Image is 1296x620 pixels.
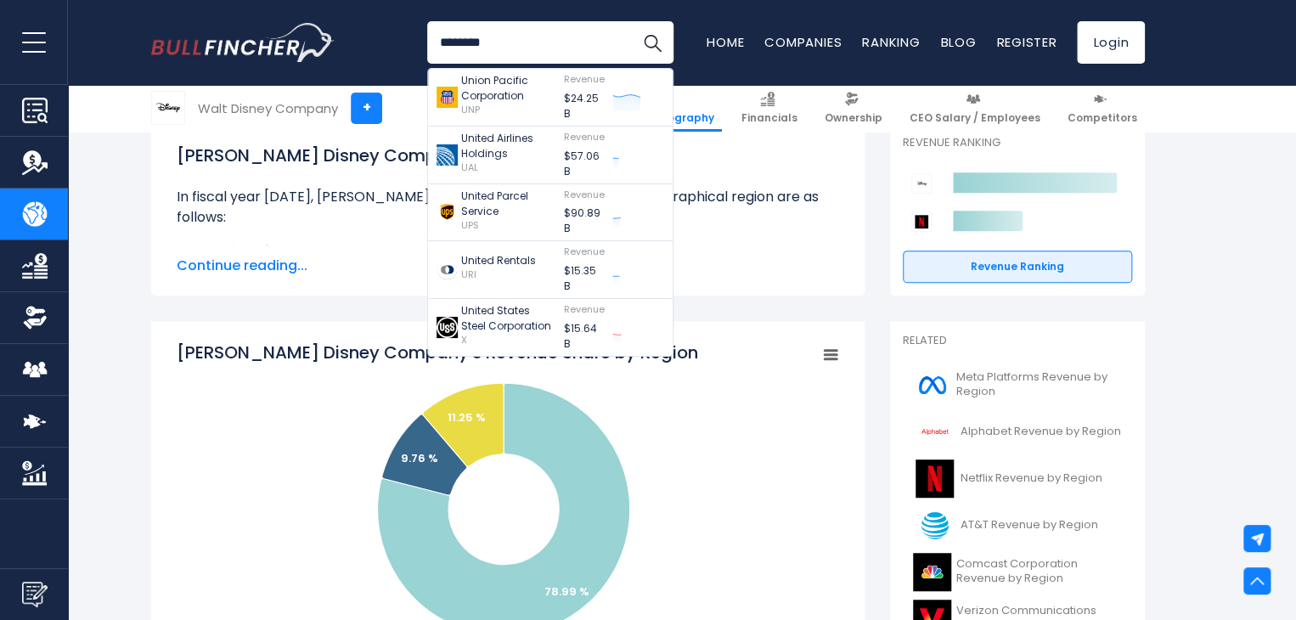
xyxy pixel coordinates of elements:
p: United States Steel Corporation [461,303,555,334]
span: AT&T Revenue by Region [961,518,1098,533]
img: GOOGL logo [913,413,955,451]
img: Ownership [22,305,48,330]
img: DIS logo [152,92,184,124]
text: 9.76 % [401,450,438,466]
text: 78.99 % [544,583,589,600]
span: Comcast Corporation Revenue by Region [956,557,1122,586]
img: Bullfincher logo [151,23,335,62]
p: United Parcel Service [461,189,555,219]
span: CEO Salary / Employees [910,111,1040,125]
a: Revenue Ranking [903,251,1132,283]
span: UNP [461,103,480,116]
span: Ownership [825,111,882,125]
img: Netflix competitors logo [911,211,932,232]
a: Companies [764,33,842,51]
a: Alphabet Revenue by Region [903,409,1132,455]
a: Ownership [817,85,890,132]
span: Meta Platforms Revenue by Region [956,370,1122,399]
a: Blog [940,33,976,51]
li: $72.16 B [177,241,839,262]
span: Revenue [563,72,604,86]
a: + [351,93,382,124]
text: 11.25 % [448,409,486,426]
span: X [461,333,467,347]
p: $90.89 B [563,206,604,236]
a: United States Steel Corporation X Revenue $15.64 B [428,299,673,356]
span: Revenue [563,130,604,144]
img: Walt Disney Company competitors logo [911,173,932,194]
span: URI [461,268,476,281]
p: United Airlines Holdings [461,131,555,161]
span: Alphabet Revenue by Region [961,425,1121,439]
a: Login [1077,21,1145,64]
h1: [PERSON_NAME] Disney Company's Revenue by Region [177,143,839,168]
span: Revenue [563,302,604,316]
p: In fiscal year [DATE], [PERSON_NAME] Disney Company's revenue by geographical region are as follows: [177,187,839,228]
button: Search [631,21,673,64]
tspan: [PERSON_NAME] Disney Company's Revenue Share by Region [177,341,698,364]
a: Competitors [1060,85,1145,132]
p: Related [903,334,1132,348]
p: Union Pacific Corporation [461,73,555,104]
a: Go to homepage [151,23,334,62]
span: UPS [461,218,479,232]
p: $15.64 B [563,321,604,352]
a: CEO Salary / Employees [902,85,1048,132]
span: Revenue [563,188,604,201]
a: Home [707,33,744,51]
a: Comcast Corporation Revenue by Region [903,549,1132,595]
img: NFLX logo [913,459,955,498]
a: United Airlines Holdings UAL Revenue $57.06 B [428,127,673,184]
a: United Rentals URI Revenue $15.35 B [428,241,673,299]
p: $57.06 B [563,149,604,179]
span: UAL [461,161,478,174]
p: $24.25 B [563,91,604,121]
a: Financials [734,85,805,132]
a: Union Pacific Corporation UNP Revenue $24.25 B [428,69,673,127]
a: AT&T Revenue by Region [903,502,1132,549]
span: Continue reading... [177,256,839,276]
span: Revenue [563,245,604,258]
p: Revenue Ranking [903,136,1132,150]
a: Meta Platforms Revenue by Region [903,362,1132,409]
img: META logo [913,366,951,404]
p: $15.35 B [563,263,604,294]
span: Netflix Revenue by Region [961,471,1102,486]
img: CMCSA logo [913,553,951,591]
span: Competitors [1068,111,1137,125]
img: T logo [913,506,955,544]
span: Financials [741,111,797,125]
div: Walt Disney Company [198,99,338,118]
a: Ranking [862,33,920,51]
p: United Rentals [461,253,536,268]
b: Americas: [194,241,263,261]
a: Netflix Revenue by Region [903,455,1132,502]
a: United Parcel Service UPS Revenue $90.89 B [428,184,673,242]
a: Register [996,33,1057,51]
